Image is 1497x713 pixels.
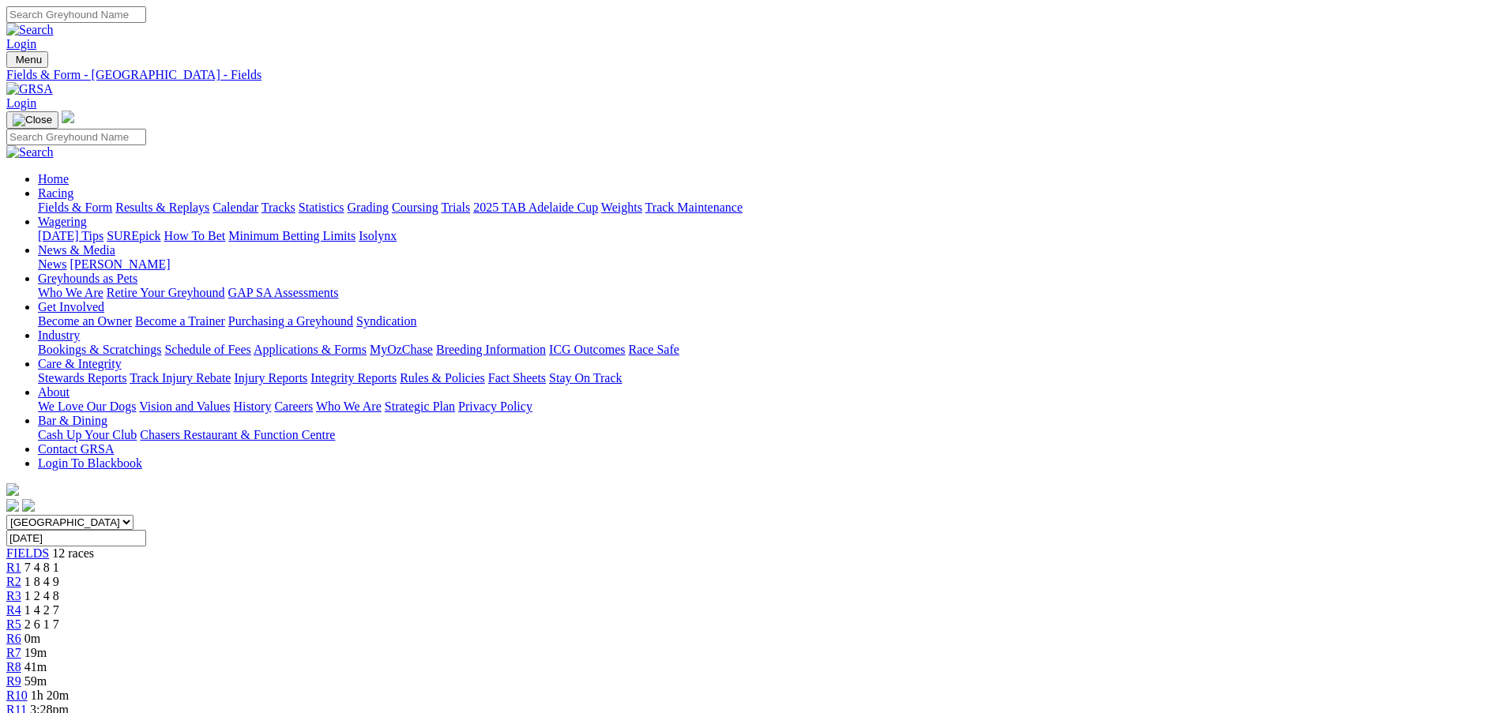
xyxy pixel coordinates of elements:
span: 1h 20m [31,689,69,702]
a: Integrity Reports [310,371,397,385]
input: Select date [6,530,146,546]
a: Racing [38,186,73,200]
a: Track Injury Rebate [130,371,231,385]
img: GRSA [6,82,53,96]
img: facebook.svg [6,499,19,512]
a: R4 [6,603,21,617]
span: 1 8 4 9 [24,575,59,588]
a: Purchasing a Greyhound [228,314,353,328]
button: Toggle navigation [6,111,58,129]
a: Vision and Values [139,400,230,413]
a: Isolynx [359,229,397,242]
a: R2 [6,575,21,588]
a: Who We Are [316,400,382,413]
a: Strategic Plan [385,400,455,413]
a: Login To Blackbook [38,456,142,470]
a: Syndication [356,314,416,328]
a: Schedule of Fees [164,343,250,356]
img: Search [6,23,54,37]
a: Weights [601,201,642,214]
div: Bar & Dining [38,428,1491,442]
div: Care & Integrity [38,371,1491,385]
span: Menu [16,54,42,66]
a: GAP SA Assessments [228,286,339,299]
a: Tracks [261,201,295,214]
a: Contact GRSA [38,442,114,456]
a: Trials [441,201,470,214]
a: Chasers Restaurant & Function Centre [140,428,335,441]
a: [DATE] Tips [38,229,103,242]
a: R1 [6,561,21,574]
a: About [38,385,70,399]
a: Wagering [38,215,87,228]
a: Greyhounds as Pets [38,272,137,285]
a: Calendar [213,201,258,214]
a: [PERSON_NAME] [70,257,170,271]
span: 1 4 2 7 [24,603,59,617]
a: R9 [6,674,21,688]
a: FIELDS [6,546,49,560]
a: Race Safe [628,343,679,356]
a: Breeding Information [436,343,546,356]
div: Wagering [38,229,1491,243]
a: R10 [6,689,28,702]
span: 59m [24,674,47,688]
a: MyOzChase [370,343,433,356]
a: Careers [274,400,313,413]
a: R3 [6,589,21,602]
span: 41m [24,660,47,674]
a: Statistics [299,201,344,214]
a: Get Involved [38,300,104,313]
div: News & Media [38,257,1491,272]
a: ICG Outcomes [549,343,625,356]
a: Rules & Policies [400,371,485,385]
a: Injury Reports [234,371,307,385]
div: Get Involved [38,314,1491,328]
div: Racing [38,201,1491,215]
a: Grading [348,201,389,214]
a: Track Maintenance [645,201,743,214]
a: R8 [6,660,21,674]
span: 2 6 1 7 [24,617,59,631]
a: Login [6,96,36,110]
a: Who We Are [38,286,103,299]
a: Coursing [392,201,438,214]
div: Industry [38,343,1491,357]
a: R7 [6,646,21,659]
img: Close [13,114,52,126]
a: How To Bet [164,229,226,242]
a: Home [38,172,69,186]
span: 19m [24,646,47,659]
a: Fact Sheets [488,371,546,385]
a: R6 [6,632,21,645]
a: History [233,400,271,413]
a: News & Media [38,243,115,257]
div: Greyhounds as Pets [38,286,1491,300]
div: Fields & Form - [GEOGRAPHIC_DATA] - Fields [6,68,1491,82]
a: Minimum Betting Limits [228,229,355,242]
div: About [38,400,1491,414]
a: R5 [6,617,21,631]
a: Become an Owner [38,314,132,328]
a: Login [6,37,36,51]
a: Bookings & Scratchings [38,343,161,356]
span: 7 4 8 1 [24,561,59,574]
img: logo-grsa-white.png [62,111,74,123]
a: News [38,257,66,271]
img: Search [6,145,54,159]
a: Fields & Form [38,201,112,214]
img: twitter.svg [22,499,35,512]
img: logo-grsa-white.png [6,483,19,496]
a: Applications & Forms [254,343,367,356]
